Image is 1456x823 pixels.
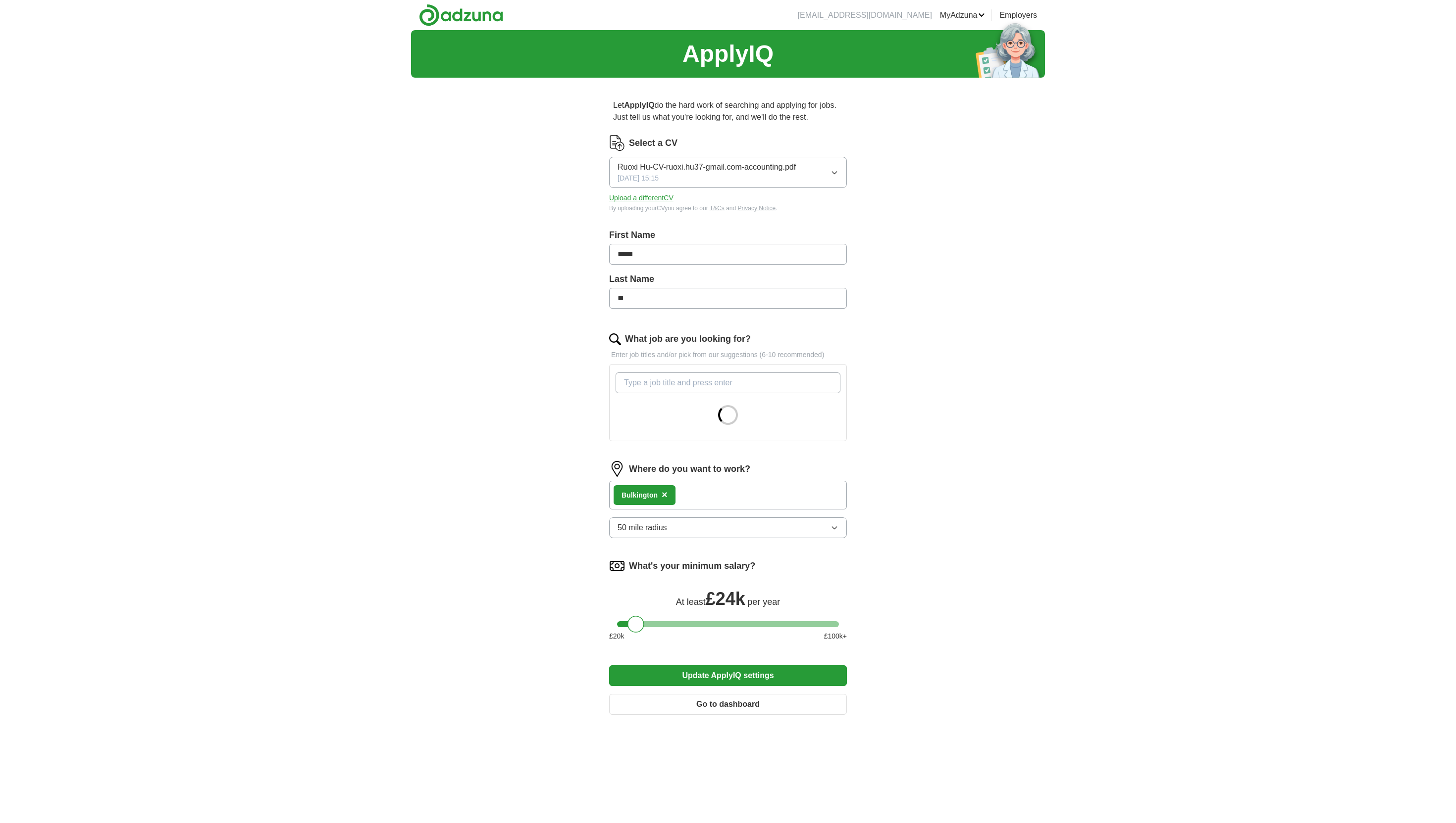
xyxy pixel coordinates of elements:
[609,461,625,477] img: location.png
[618,173,659,183] span: [DATE] 15:15
[629,137,677,150] label: Select a CV
[662,488,668,503] button: ×
[738,205,776,212] a: Privacy Notice
[682,36,774,72] h1: ApplyIQ
[609,694,847,715] button: Go to dashboard
[618,522,667,534] span: 50 mile radius
[618,161,796,173] span: Ruoxi Hu-CV-ruoxi.hu37-gmail.com-accounting.pdf
[609,517,847,538] button: 50 mile radius
[629,559,755,573] label: What's your minimum salary?
[625,332,751,346] label: What job are you looking for?
[419,4,503,26] img: Adzuna logo
[747,597,780,607] span: per year
[662,489,668,500] span: ×
[622,490,658,501] div: Bulkington
[629,462,750,476] label: Where do you want to work?
[609,193,674,203] button: Upload a differentCV
[609,204,847,213] div: By uploading your CV you agree to our and .
[706,589,745,609] span: £ 24k
[999,9,1037,21] a: Employers
[609,350,847,360] p: Enter job titles and/or pick from our suggestions (6-10 recommended)
[616,372,840,393] input: Type a job title and press enter
[609,273,847,286] label: Last Name
[609,135,625,151] img: CV Icon
[824,631,847,641] span: £ 100 k+
[624,101,654,109] strong: ApplyIQ
[609,631,624,641] span: £ 20 k
[609,558,625,574] img: salary.png
[609,333,621,345] img: search.png
[798,9,932,21] li: [EMAIL_ADDRESS][DOMAIN_NAME]
[609,157,847,188] button: Ruoxi Hu-CV-ruoxi.hu37-gmail.com-accounting.pdf[DATE] 15:15
[710,205,725,212] a: T&Cs
[609,95,847,127] p: Let do the hard work of searching and applying for jobs. Just tell us what you're looking for, an...
[940,9,986,21] a: MyAdzuna
[609,229,847,242] label: First Name
[609,665,847,686] button: Update ApplyIQ settings
[676,597,706,607] span: At least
